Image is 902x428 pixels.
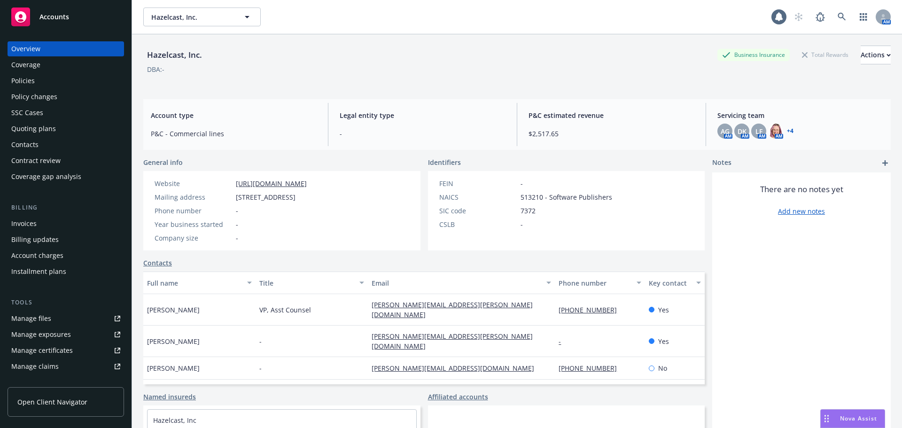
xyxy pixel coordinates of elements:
button: Title [256,272,368,294]
a: Named insureds [143,392,196,402]
button: Nova Assist [820,409,885,428]
span: - [236,206,238,216]
span: DK [738,126,746,136]
div: Manage claims [11,359,59,374]
div: Hazelcast, Inc. [143,49,206,61]
div: Mailing address [155,192,232,202]
div: Email [372,278,541,288]
button: Phone number [555,272,645,294]
a: - [559,337,568,346]
div: Manage files [11,311,51,326]
span: Yes [658,305,669,315]
button: Actions [861,46,891,64]
span: - [259,336,262,346]
div: Contract review [11,153,61,168]
div: Year business started [155,219,232,229]
a: Manage claims [8,359,124,374]
a: Account charges [8,248,124,263]
a: add [879,157,891,169]
div: Manage BORs [11,375,55,390]
div: SSC Cases [11,105,43,120]
div: Business Insurance [717,49,790,61]
div: DBA: - [147,64,164,74]
div: Contacts [11,137,39,152]
a: Coverage [8,57,124,72]
a: [PERSON_NAME][EMAIL_ADDRESS][PERSON_NAME][DOMAIN_NAME] [372,332,533,350]
a: Add new notes [778,206,825,216]
a: +4 [787,128,793,134]
span: There are no notes yet [760,184,843,195]
div: CSLB [439,219,517,229]
span: 7372 [521,206,536,216]
div: Billing updates [11,232,59,247]
div: Manage certificates [11,343,73,358]
div: FEIN [439,179,517,188]
span: General info [143,157,183,167]
a: Manage certificates [8,343,124,358]
a: [URL][DOMAIN_NAME] [236,179,307,188]
span: VP, Asst Counsel [259,305,311,315]
span: Hazelcast, Inc. [151,12,233,22]
a: Billing updates [8,232,124,247]
a: [PHONE_NUMBER] [559,305,624,314]
div: Tools [8,298,124,307]
a: Hazelcast, Inc [153,416,196,425]
span: [PERSON_NAME] [147,363,200,373]
span: $2,517.65 [529,129,694,139]
div: Phone number [559,278,630,288]
a: Switch app [854,8,873,26]
a: [PERSON_NAME][EMAIL_ADDRESS][DOMAIN_NAME] [372,364,542,373]
a: Manage exposures [8,327,124,342]
a: Contacts [8,137,124,152]
div: Drag to move [821,410,832,428]
span: AG [721,126,730,136]
button: Hazelcast, Inc. [143,8,261,26]
a: Start snowing [789,8,808,26]
div: Invoices [11,216,37,231]
span: Accounts [39,13,69,21]
div: Website [155,179,232,188]
span: 513210 - Software Publishers [521,192,612,202]
a: Invoices [8,216,124,231]
a: Quoting plans [8,121,124,136]
div: Title [259,278,354,288]
img: photo [768,124,783,139]
div: Overview [11,41,40,56]
div: Billing [8,203,124,212]
a: [PERSON_NAME][EMAIL_ADDRESS][PERSON_NAME][DOMAIN_NAME] [372,300,533,319]
span: P&C - Commercial lines [151,129,317,139]
div: Company size [155,233,232,243]
a: Coverage gap analysis [8,169,124,184]
span: [PERSON_NAME] [147,336,200,346]
span: - [521,219,523,229]
span: Servicing team [717,110,883,120]
span: Legal entity type [340,110,505,120]
button: Email [368,272,555,294]
span: [STREET_ADDRESS] [236,192,295,202]
span: [PERSON_NAME] [147,305,200,315]
a: Accounts [8,4,124,30]
span: LF [755,126,762,136]
div: SIC code [439,206,517,216]
a: Contacts [143,258,172,268]
div: NAICS [439,192,517,202]
a: Affiliated accounts [428,392,488,402]
a: Installment plans [8,264,124,279]
span: - [340,129,505,139]
a: Report a Bug [811,8,830,26]
div: Full name [147,278,241,288]
span: Account type [151,110,317,120]
span: P&C estimated revenue [529,110,694,120]
span: Yes [658,336,669,346]
span: - [236,219,238,229]
div: Coverage gap analysis [11,169,81,184]
span: Nova Assist [840,414,877,422]
a: Policy changes [8,89,124,104]
div: Key contact [649,278,691,288]
span: Identifiers [428,157,461,167]
div: Coverage [11,57,40,72]
a: [PHONE_NUMBER] [559,364,624,373]
div: Policy changes [11,89,57,104]
div: Quoting plans [11,121,56,136]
